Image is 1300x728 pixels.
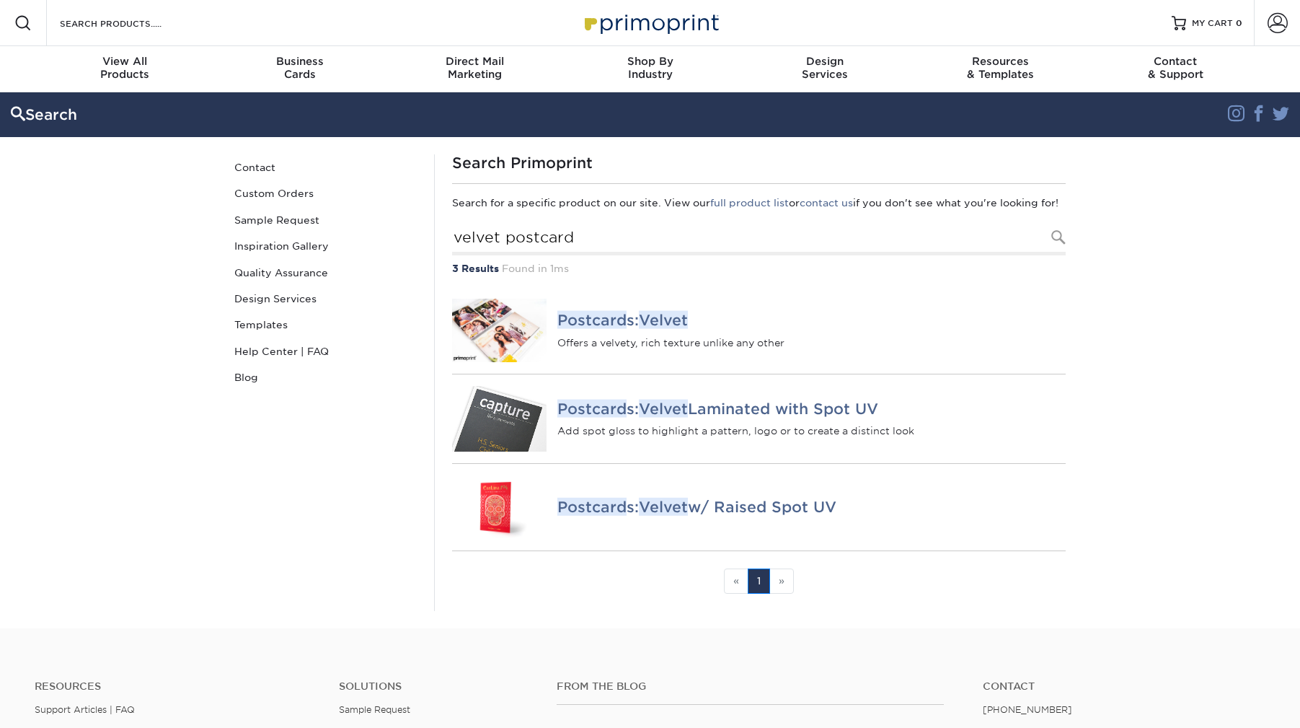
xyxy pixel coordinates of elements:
span: Shop By [562,55,738,68]
a: Inspiration Gallery [229,233,423,259]
p: Search for a specific product on our site. View our or if you don't see what you're looking for! [452,196,1066,210]
a: Resources& Templates [913,46,1088,92]
span: 0 [1236,18,1242,28]
a: Quality Assurance [229,260,423,286]
span: Contact [1088,55,1263,68]
h4: s: w/ Raised Spot UV [557,499,1065,516]
span: Resources [913,55,1088,68]
em: Postcard [557,399,627,417]
div: Marketing [387,55,562,81]
p: Add spot gloss to highlight a pattern, logo or to create a distinct look [557,424,1065,438]
em: Velvet [639,498,688,516]
em: Velvet [639,399,688,417]
p: Offers a velvety, rich texture unlike any other [557,335,1065,349]
div: Industry [562,55,738,81]
a: Contact& Support [1088,46,1263,92]
h1: Search Primoprint [452,154,1066,172]
a: Custom Orders [229,180,423,206]
span: View All [37,55,213,68]
h4: Solutions [339,680,535,693]
h4: s: Laminated with Spot UV [557,400,1065,417]
div: & Support [1088,55,1263,81]
strong: 3 Results [452,263,499,274]
h4: From the Blog [557,680,944,693]
span: Found in 1ms [502,263,569,274]
a: [PHONE_NUMBER] [983,704,1072,715]
span: Business [212,55,387,68]
img: Primoprint [578,7,722,38]
a: full product list [710,197,789,209]
a: Blog [229,364,423,390]
a: Postcards: Velvet w/ Raised Spot UV Postcards:Velvetw/ Raised Spot UV [452,464,1066,551]
a: Design Services [229,286,423,312]
span: Direct Mail [387,55,562,68]
a: Contact [229,154,423,180]
em: Postcard [557,498,627,516]
a: Direct MailMarketing [387,46,562,92]
a: Templates [229,312,423,338]
a: Contact [983,680,1265,693]
em: Postcard [557,311,627,329]
span: MY CART [1192,17,1233,30]
div: Cards [212,55,387,81]
h4: Resources [35,680,317,693]
em: Velvet [639,311,688,329]
a: Postcards: Velvet Laminated with Spot UV Postcards:VelvetLaminated with Spot UV Add spot gloss to... [452,374,1066,463]
img: Postcards: Velvet w/ Raised Spot UV [452,475,547,539]
div: Products [37,55,213,81]
div: & Templates [913,55,1088,81]
a: 1 [748,569,770,594]
h4: s: [557,312,1065,329]
a: View AllProducts [37,46,213,92]
a: Shop ByIndustry [562,46,738,92]
a: BusinessCards [212,46,387,92]
input: SEARCH PRODUCTS..... [58,14,199,32]
div: Services [738,55,913,81]
a: Sample Request [229,207,423,233]
span: Design [738,55,913,68]
input: Search Products... [452,222,1066,255]
a: contact us [800,197,853,209]
a: Help Center | FAQ [229,338,423,364]
a: Postcards: Velvet Postcards:Velvet Offers a velvety, rich texture unlike any other [452,287,1066,374]
a: Sample Request [339,704,410,715]
a: DesignServices [738,46,913,92]
img: Postcards: Velvet Laminated with Spot UV [452,386,547,452]
a: Support Articles | FAQ [35,704,135,715]
img: Postcards: Velvet [452,299,547,362]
